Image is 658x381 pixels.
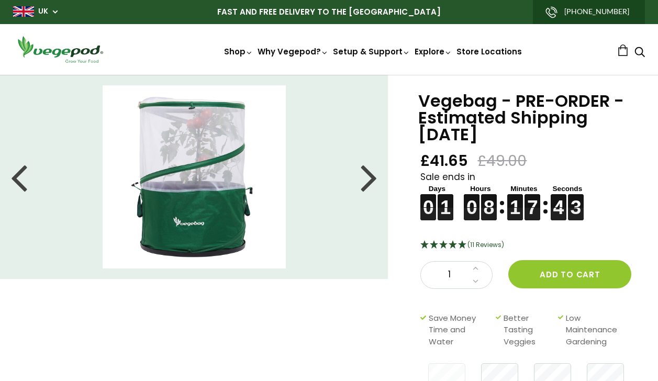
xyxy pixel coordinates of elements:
a: Why Vegepod? [258,46,329,57]
a: Explore [415,46,452,57]
span: Better Tasting Veggies [504,312,552,348]
figure: 0 [420,194,436,207]
a: Decrease quantity by 1 [470,275,482,288]
a: Store Locations [456,46,522,57]
img: Vegepod [13,35,107,64]
span: Save Money Time and Water [429,312,490,348]
div: Sale ends in [420,171,632,221]
span: 1 [431,268,467,282]
span: £41.65 [420,151,468,171]
img: gb_large.png [13,6,34,17]
h1: Vegebag - PRE-ORDER - Estimated Shipping [DATE] [418,93,632,143]
a: Search [634,48,645,59]
figure: 0 [464,194,479,207]
a: UK [38,6,48,17]
a: Setup & Support [333,46,410,57]
a: Increase quantity by 1 [470,262,482,275]
span: 4.91 Stars - 11 Reviews [467,240,504,249]
div: 4.91 Stars - 11 Reviews [420,239,632,252]
span: Low Maintenance Gardening [566,312,627,348]
span: £49.00 [477,151,527,171]
img: Vegebag - PRE-ORDER - Estimated Shipping September 15th [103,85,286,268]
a: Shop [224,46,253,57]
button: Add to cart [508,260,631,288]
